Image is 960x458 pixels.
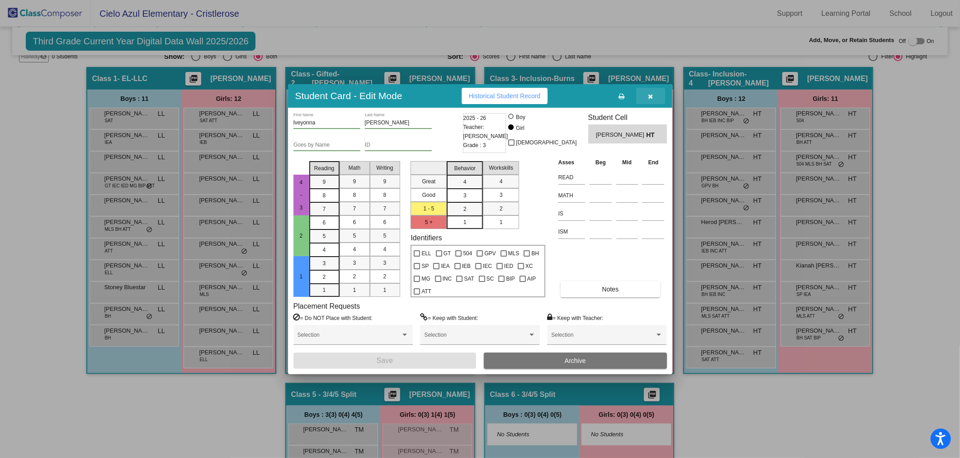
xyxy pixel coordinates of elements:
label: Identifiers [411,234,442,242]
span: 504 [463,248,472,259]
span: Writing [376,164,393,172]
span: 4 [463,178,467,186]
span: INC [443,273,452,284]
button: Notes [561,281,660,297]
span: MG [421,273,430,284]
span: SP [421,261,429,272]
span: 3 [500,191,503,199]
span: GPV [484,248,496,259]
span: [PERSON_NAME] [596,130,646,140]
input: assessment [558,171,585,184]
span: 1 [353,286,356,294]
span: 8 [383,191,387,199]
span: 4 [383,245,387,253]
span: MLS [508,248,520,259]
label: = Keep with Teacher: [547,313,603,322]
span: Save [377,357,393,364]
span: [DEMOGRAPHIC_DATA] [516,137,577,148]
input: goes by name [293,142,360,148]
span: 4 [353,245,356,253]
span: 2 [297,233,305,239]
span: SC [487,273,494,284]
span: 1 [500,218,503,226]
span: 4 [323,246,326,254]
span: 5 [383,232,387,240]
span: 4 [500,177,503,186]
span: 8 [353,191,356,199]
span: IEC [483,261,492,272]
label: Placement Requests [293,302,360,310]
span: 9 [323,178,326,186]
label: = Keep with Student: [420,313,478,322]
span: Workskills [489,164,513,172]
span: 3 [353,259,356,267]
span: BIP [506,273,515,284]
span: 3 [383,259,387,267]
th: Asses [556,157,587,167]
span: Grade : 3 [463,141,486,150]
input: assessment [558,225,585,239]
div: Girl [515,124,525,132]
span: ELL [421,248,431,259]
input: assessment [558,189,585,202]
button: Archive [484,353,667,369]
span: 5 [353,232,356,240]
span: GT [444,248,451,259]
span: 9 [383,177,387,186]
span: Math [349,164,361,172]
span: 2 [323,273,326,281]
span: Notes [602,286,619,293]
span: 1 [297,273,305,280]
span: ATT [421,286,431,297]
span: 1 [463,218,467,226]
th: Mid [614,157,640,167]
span: 2 [353,272,356,281]
span: 1 [383,286,387,294]
div: Boy [515,113,525,121]
span: XC [525,261,533,272]
span: 3 [323,259,326,267]
span: 7 [323,205,326,213]
span: 6 [383,218,387,226]
span: 1 [323,286,326,294]
span: 7 [353,205,356,213]
h3: Student Card - Edit Mode [295,90,402,101]
span: 5 [323,232,326,240]
span: 2 [463,205,467,213]
span: 9 [353,177,356,186]
th: End [640,157,667,167]
span: 6 [353,218,356,226]
span: IED [504,261,513,272]
span: 7 [383,205,387,213]
span: Archive [565,357,586,364]
span: AIP [527,273,536,284]
span: Teacher: [PERSON_NAME] [463,123,508,141]
span: IEA [441,261,449,272]
span: IEB [462,261,471,272]
span: 4 - 3 [297,179,305,211]
span: 8 [323,191,326,200]
span: 6 [323,219,326,227]
span: BH [531,248,539,259]
span: 3 [463,191,467,200]
button: Historical Student Record [462,88,548,104]
input: assessment [558,207,585,220]
h3: Student Cell [588,113,667,122]
th: Beg [587,157,614,167]
span: Historical Student Record [469,92,541,100]
span: Behavior [454,164,476,172]
span: 2025 - 26 [463,114,487,123]
span: Reading [314,164,335,172]
button: Save [293,353,477,369]
span: 2 [500,205,503,213]
span: 2 [383,272,387,281]
span: HT [646,130,659,140]
span: SAT [464,273,474,284]
label: = Do NOT Place with Student: [293,313,373,322]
